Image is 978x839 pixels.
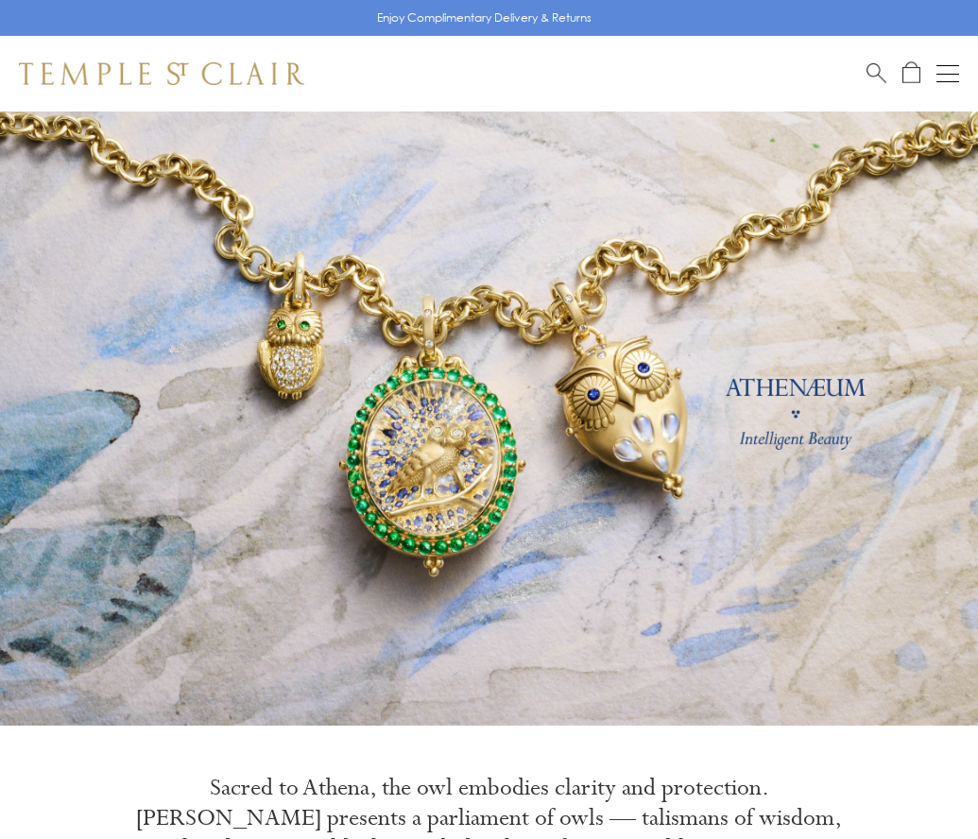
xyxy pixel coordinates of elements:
button: Open navigation [936,62,959,85]
img: Temple St. Clair [19,62,304,85]
a: Search [866,61,886,85]
p: Enjoy Complimentary Delivery & Returns [377,9,592,27]
a: Open Shopping Bag [902,61,920,85]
